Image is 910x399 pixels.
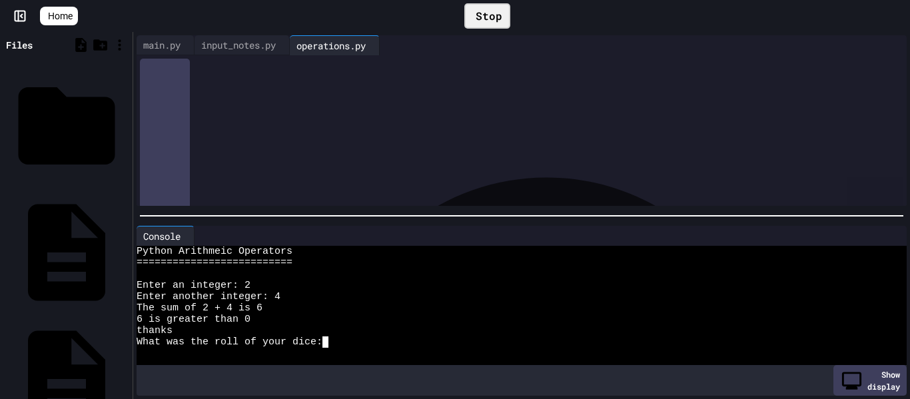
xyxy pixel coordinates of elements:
[137,226,195,246] div: Console
[137,246,292,257] span: Python Arithmeic Operators
[137,229,187,243] div: Console
[464,3,510,29] div: Stop
[290,39,372,53] div: operations.py
[137,38,187,52] div: main.py
[195,38,282,52] div: input_notes.py
[137,336,322,348] span: What was the roll of your dice:
[137,325,173,336] span: thanks
[48,9,73,23] span: Home
[833,365,907,396] div: Show display
[137,302,262,314] span: The sum of 2 + 4 is 6
[137,280,250,291] span: Enter an integer: 2
[40,7,78,25] a: Home
[290,35,380,55] div: operations.py
[137,314,250,325] span: 6 is greater than 0
[195,35,290,55] div: input_notes.py
[6,38,33,52] div: Files
[137,257,292,268] span: ==========================
[137,35,195,55] div: main.py
[137,291,280,302] span: Enter another integer: 4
